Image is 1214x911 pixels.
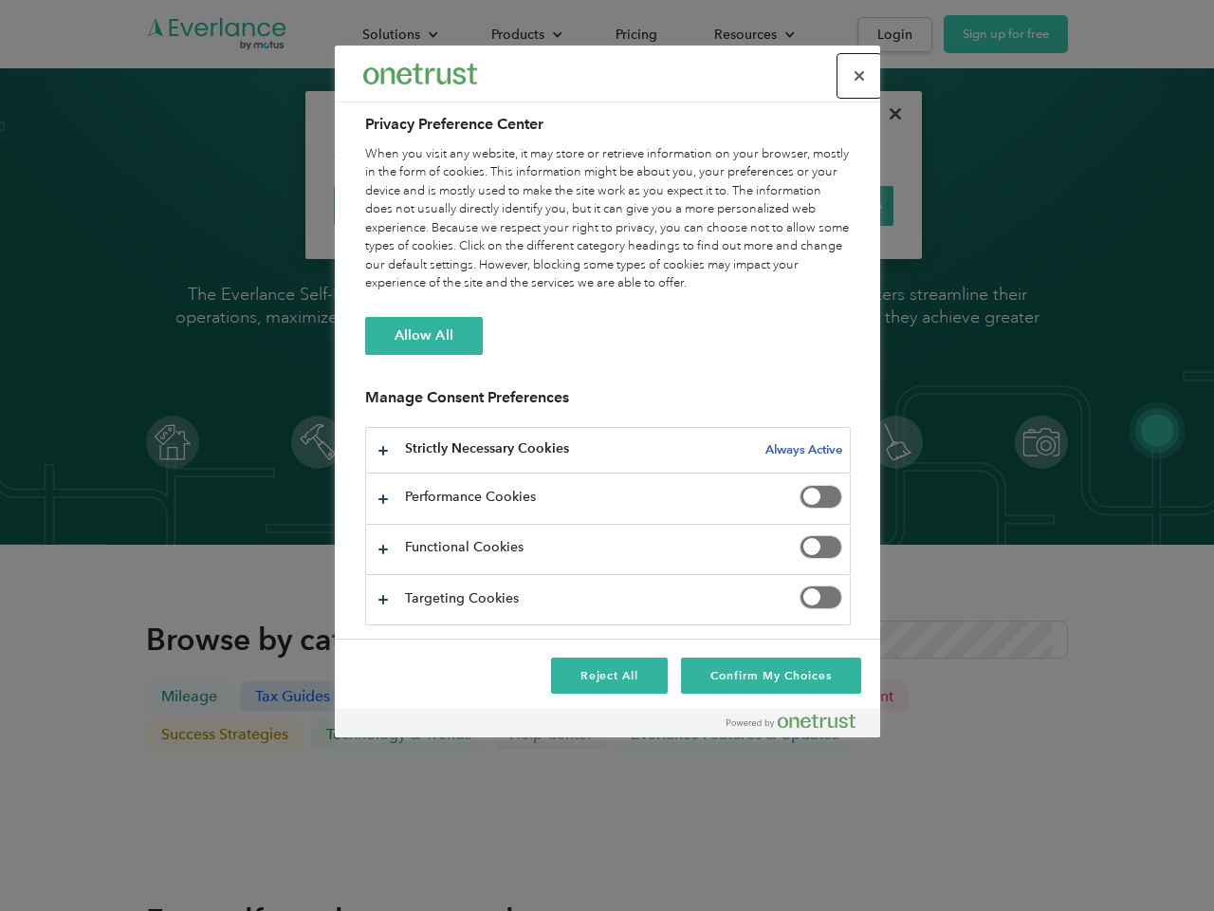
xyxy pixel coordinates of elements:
[838,55,880,97] button: Close
[727,714,855,729] img: Powered by OneTrust Opens in a new Tab
[363,55,477,93] div: Everlance
[551,658,669,694] button: Reject All
[727,714,871,737] a: Powered by OneTrust Opens in a new Tab
[365,113,851,136] h2: Privacy Preference Center
[335,46,880,737] div: Preference center
[365,145,851,293] div: When you visit any website, it may store or retrieve information on your browser, mostly in the f...
[363,64,477,84] img: Everlance
[365,317,483,355] button: Allow All
[335,46,880,737] div: Privacy Preference Center
[681,658,860,694] button: Confirm My Choices
[365,388,851,418] h3: Manage Consent Preferences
